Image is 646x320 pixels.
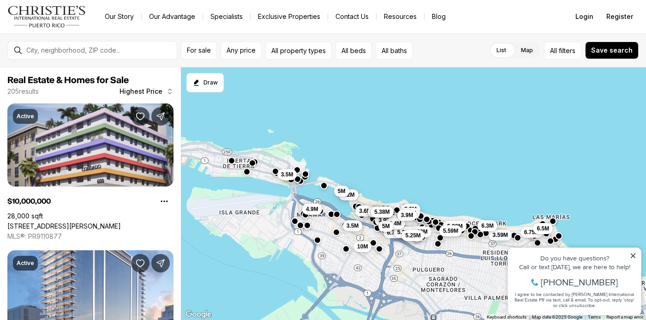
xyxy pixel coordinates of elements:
span: 3.6M [359,207,371,215]
button: 5.88M [443,221,466,232]
button: Save search [585,42,639,59]
button: 6.3M [478,220,497,231]
span: 5.88M [447,223,462,230]
a: Our Story [97,10,141,23]
button: All beds [335,42,372,60]
span: 6.75M [524,229,539,236]
span: 10M [357,243,368,250]
button: Register [601,7,639,26]
span: Any price [227,47,256,54]
button: Allfilters [544,42,581,60]
button: 3.4M [385,218,405,229]
span: Highest Price [120,88,162,95]
button: 4.9M [302,204,322,215]
button: 3.5M [343,220,363,231]
span: 6.3M [481,222,494,229]
button: 3.95M [375,215,397,226]
span: 7.2M [342,191,355,199]
span: 3.9M [404,205,417,213]
span: [PHONE_NUMBER] [38,43,115,53]
button: Share Property [151,107,170,126]
button: All property types [265,42,332,60]
button: 5.3M [394,227,413,238]
a: 609 CONDADO AVENUE, SAN JUAN PR, 00907 [7,222,121,230]
button: Highest Price [114,82,179,101]
img: logo [7,6,86,28]
button: 3.59M [489,229,511,241]
button: 3.8M [400,208,420,219]
button: 3.88M [368,206,390,217]
span: Save search [591,47,633,54]
span: 6.75M [387,229,402,236]
span: 5.59M [443,227,458,235]
span: Login [575,13,593,20]
span: Real Estate & Homes for Sale [7,76,129,85]
button: 10M [353,241,371,252]
button: Save Property: 609 CONDADO AVENUE [131,107,150,126]
p: Active [17,260,34,267]
button: 3.9M [401,204,420,215]
span: 3.69M [412,228,427,235]
span: 3.59M [492,231,508,239]
button: 3.9M [397,210,417,221]
button: 3.6M [355,205,375,217]
span: 5.25M [405,232,420,239]
span: 3.9M [401,211,413,219]
span: 5M [338,187,346,195]
label: Map [514,42,540,59]
span: Register [606,13,633,20]
span: 3.5M [347,222,359,229]
button: Contact Us [328,10,376,23]
a: Our Advantage [142,10,203,23]
span: 3.4M [389,220,401,227]
span: All [550,46,557,55]
button: 6.75M [520,227,543,238]
span: 5.38M [374,208,389,216]
button: 3.69M [408,226,431,237]
a: Resources [377,10,424,23]
button: 6.75M [383,227,406,238]
button: 7.2M [339,189,359,200]
button: 6.5M [533,223,553,234]
span: 5M [382,223,390,230]
label: List [489,42,514,59]
button: Share Property [151,254,170,272]
button: Login [570,7,599,26]
span: filters [559,46,575,55]
button: 5M [334,186,349,197]
span: 3.5M [281,171,293,178]
button: Save Property: 1149 ASHFORD AVENUE VANDERBILT RESIDENCES #1602 [131,254,150,272]
button: 3.5M [277,169,297,180]
button: Start drawing [186,73,224,92]
button: 5.25M [401,230,424,241]
span: 3.95M [378,217,394,224]
button: Property options [155,192,173,211]
a: Exclusive Properties [251,10,328,23]
a: Blog [425,10,453,23]
span: 6.5M [537,225,549,232]
button: 5.59M [439,225,462,236]
a: Specialists [203,10,250,23]
div: Do you have questions? [10,21,133,27]
button: Any price [221,42,262,60]
button: For sale [181,42,217,60]
span: For sale [187,47,211,54]
button: All baths [376,42,413,60]
div: Call or text [DATE], we are here to help! [10,30,133,36]
span: I agree to be contacted by [PERSON_NAME] International Real Estate PR via text, call & email. To ... [12,57,132,74]
span: 5.3M [397,229,410,236]
button: 5.38M [371,206,393,217]
span: 4.9M [306,205,318,213]
button: 5M [378,221,394,232]
p: 205 results [7,88,39,95]
p: Active [17,113,34,120]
